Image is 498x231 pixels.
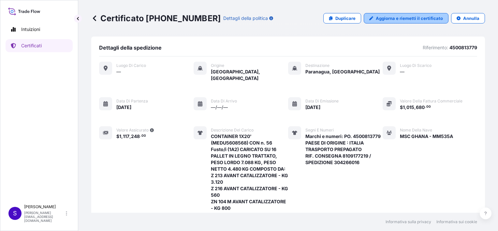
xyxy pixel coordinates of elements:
[400,63,432,68] span: Luogo di scarico
[386,219,431,224] a: Informativa sulla privacy
[335,15,356,22] p: Duplicare
[364,13,448,23] a: Aggiorna e riemetti il certificato
[406,105,414,110] span: 015
[141,135,146,137] span: 00
[211,69,288,82] span: [GEOGRAPHIC_DATA], [GEOGRAPHIC_DATA]
[305,104,320,111] span: [DATE]
[211,63,224,68] span: Origine
[403,105,405,110] span: 1
[400,69,404,75] span: —
[400,105,403,110] span: $
[131,134,140,139] span: 248
[463,15,479,22] p: Annulla
[436,219,477,224] a: Informativa sui cookie
[305,128,334,133] span: Segni e numeri
[400,128,432,133] span: Nome della nave
[100,13,221,23] font: Certificato [PHONE_NUMBER]
[13,210,17,217] span: S
[211,99,237,104] span: Data di arrivo
[305,133,383,166] span: Marchi e numeri: PO. 4500813779 PAESE DI ORIGINE : ITALIA TRASPORTO PREPAGATO RIF. CONSEGNA 81091...
[211,104,228,111] span: —/—/—
[414,105,416,110] span: ,
[116,128,149,133] span: Valore assicurato
[449,44,477,51] p: 4500813779
[223,15,268,22] p: Dettagli della politica
[400,99,462,104] span: Valore della fattura commerciale
[426,106,431,108] span: 00
[323,13,361,23] a: Duplicare
[6,39,73,52] a: Certificati
[24,204,65,209] p: [PERSON_NAME]
[129,134,131,139] span: ,
[305,63,330,68] span: Destinazione
[116,63,146,68] span: Luogo di carico
[425,106,426,108] span: .
[376,15,443,22] p: Aggiorna e riemetti il certificato
[121,134,123,139] span: ,
[305,99,339,104] span: Data di emissione
[119,134,121,139] span: 1
[6,23,73,36] a: Intuizioni
[400,133,453,140] span: MSC GHANA - MM535A
[116,104,131,111] span: [DATE]
[116,69,121,75] span: —
[305,69,380,75] span: Paranagua, [GEOGRAPHIC_DATA]
[211,128,254,133] span: Descrizione del carico
[140,135,141,137] span: .
[116,134,119,139] span: $
[21,42,42,49] p: Certificati
[123,134,129,139] span: 117
[99,44,162,51] span: Dettagli della spedizione
[21,26,40,33] p: Intuizioni
[405,105,406,110] span: ,
[451,13,485,23] button: Annulla
[211,133,288,211] span: CONTAINER 1X20' (MEDU5608568) CON n. 56 Fusto/i (1A2) CARICATO SU 16 PALLET IN LEGNO TRATTATO, PE...
[24,211,65,223] p: [PERSON_NAME][EMAIL_ADDRESS][DOMAIN_NAME]
[416,105,425,110] span: 680
[423,44,448,51] p: Riferimento:
[116,99,148,104] span: Data di partenza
